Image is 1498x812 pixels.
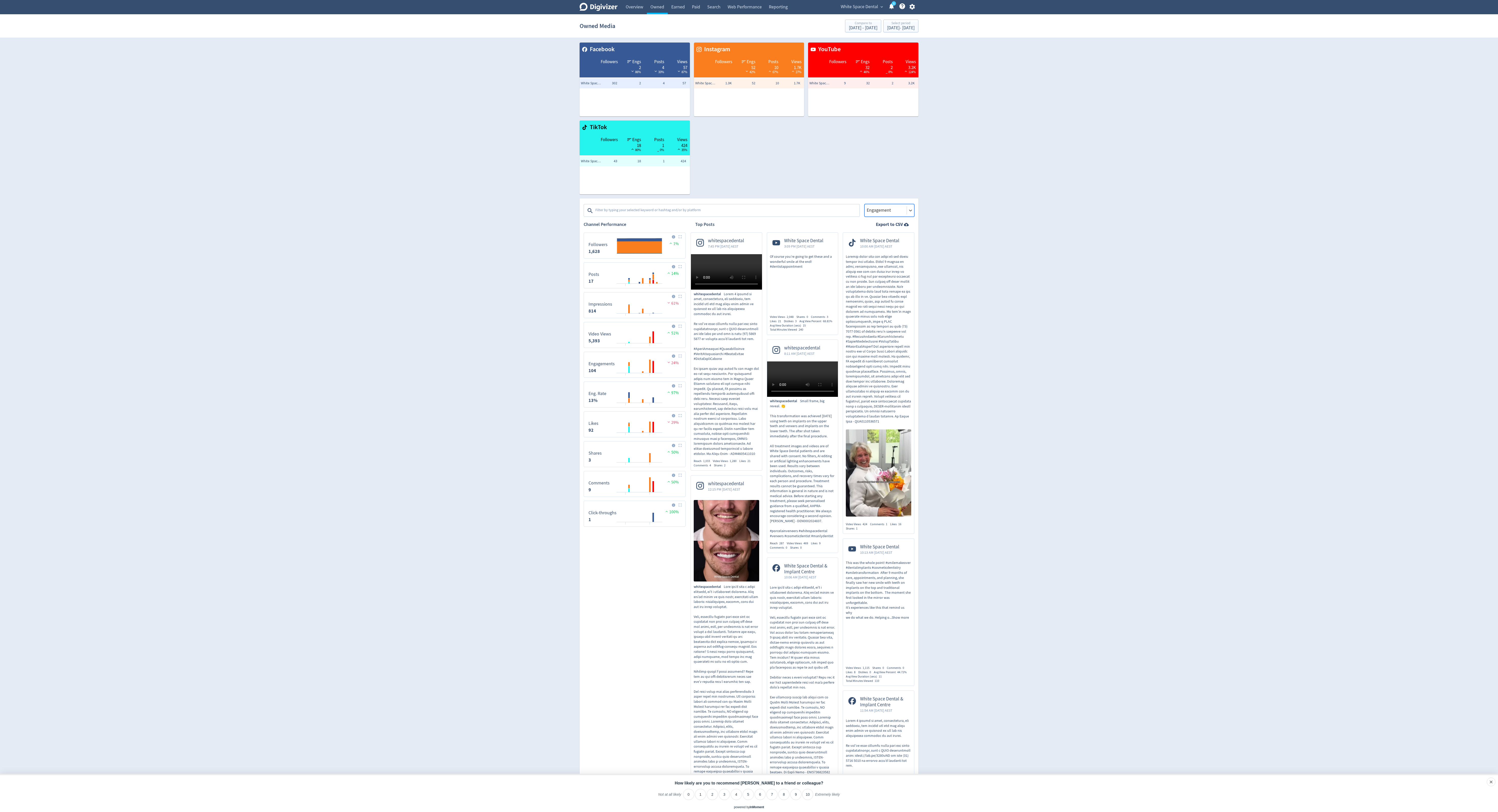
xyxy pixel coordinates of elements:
[883,59,893,65] span: Posts
[784,244,823,249] span: 3:09 PM [DATE] AEST
[823,78,847,88] td: 9
[666,420,679,425] span: 29%
[647,375,653,378] text: 29/09
[588,301,612,307] dt: Impressions
[804,541,808,545] span: 469
[778,789,790,800] li: 8
[619,156,642,166] td: 18
[623,65,641,69] div: 2
[647,286,653,289] text: 29/09
[588,331,611,337] dt: Video Views
[856,526,858,531] span: 1
[846,580,905,585] span: finally saw her new smile with teeth on
[694,500,759,582] img: This isn’t just a smile makeover, it’s a confidence makeover. When you’re proud of your smile, ev...
[588,427,594,433] strong: 92
[890,522,904,526] div: Likes
[847,78,871,88] td: 32
[734,805,764,809] div: powered by inmoment
[872,666,887,670] div: Shares
[695,81,716,86] span: White Space Dental & Implant Centre
[623,405,629,408] text: 22/09
[588,272,599,277] dt: Posts
[676,148,687,152] span: 35%
[666,271,679,276] span: 14%
[588,391,606,397] dt: Eng. Rate
[668,241,673,245] img: positive-performance.svg
[827,315,828,319] span: 3
[588,242,608,248] dt: Followers
[906,59,916,65] span: Views
[666,450,671,454] img: positive-performance.svg
[843,539,914,663] a: White Space Dental10:13 AM [DATE] AESTThis was the whole point! #smilemakeover#dentalimplants #co...
[713,459,739,463] div: Video Views
[666,78,690,88] td: 57
[846,526,860,531] div: Shares
[676,69,681,73] img: negative-performance-white.svg
[770,315,796,319] div: Video Views
[586,324,683,346] svg: Video Views 5,393
[678,473,682,477] img: Placeholder
[666,301,671,305] img: negative-performance.svg
[887,21,915,26] div: Select period
[846,570,907,575] span: #smiletransformation After 9 months of
[632,59,641,65] span: Engs
[677,137,687,143] span: Views
[811,541,823,546] div: Likes
[791,69,796,73] img: positive-performance-white.svg
[860,550,899,555] span: 10:13 AM [DATE] AEST
[623,315,629,319] text: 22/09
[595,156,619,166] td: 43
[903,69,908,73] img: positive-performance-white.svg
[871,78,895,88] td: 2
[678,384,682,387] img: Placeholder
[678,235,682,238] img: Placeholder
[841,3,878,11] span: White Space Dental
[588,457,591,463] strong: 3
[630,147,635,151] img: positive-performance-black.svg
[708,481,744,487] span: whitespacedental
[666,331,671,334] img: positive-performance.svg
[886,522,887,526] span: 1
[892,1,896,6] a: 1
[623,435,629,438] text: 22/09
[1487,778,1495,786] div: Close survey
[770,259,812,264] span: wonderful smile at the end!
[786,546,787,550] span: 0
[799,328,803,332] span: 240
[770,399,800,404] span: whitespacedental
[739,459,753,463] div: Likes
[757,78,780,88] td: 10
[750,805,764,809] a: InMoment
[586,414,683,435] svg: Likes 92
[588,368,596,374] strong: 104
[898,522,901,526] span: 16
[587,123,607,132] span: TikTok
[846,565,901,570] span: #dentalimplants #cosmeticdentistry
[691,233,762,468] a: whitespacedental7:45 PM [DATE] AESTwhitespacedentalLorem 4 ipsumd si amet, consectetura, eli sedd...
[816,45,841,54] span: YouTube
[694,292,759,456] p: Lorem 4 ipsumd si amet, consectetura, eli seddoeiu, tem incidid utl etd mag aliqu enim admin ve q...
[770,254,832,259] span: Of course you’re going to get these and a
[849,21,877,26] div: Compare to
[874,670,909,674] div: Avg View Percent
[678,503,682,507] img: Placeholder
[683,789,694,800] li: 0
[669,65,687,69] div: 57
[766,789,778,800] li: 7
[714,463,728,468] div: Shares
[802,789,813,800] li: 10
[630,70,641,74] span: 86%
[731,789,742,800] li: 4
[796,315,811,319] div: Shares
[854,670,855,674] span: 8
[666,450,679,455] span: 50%
[846,522,870,526] div: Video Views
[646,143,664,147] div: 1
[784,345,820,351] span: whitespacedental
[654,137,664,143] span: Posts
[875,65,893,69] div: 2
[767,69,772,73] img: positive-performance-white.svg
[694,584,724,589] span: whitespacedental
[708,487,744,492] span: 12:15 PM [DATE] AEST
[800,546,802,550] span: 0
